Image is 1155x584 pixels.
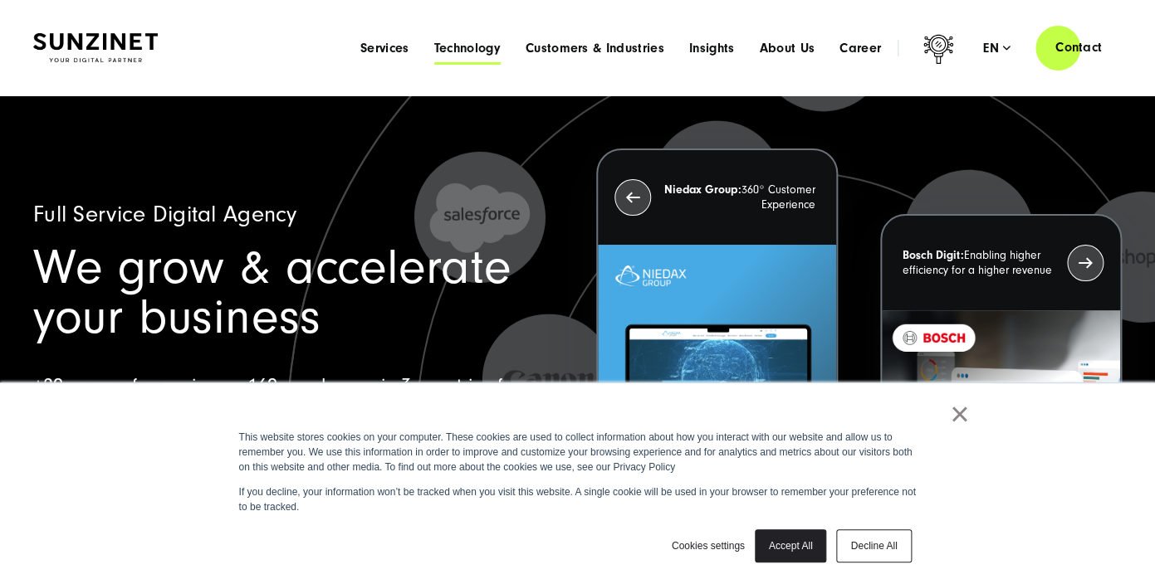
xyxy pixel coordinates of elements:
[33,202,297,227] span: Full Service Digital Agency
[839,40,881,56] a: Career
[759,40,815,56] a: About Us
[33,243,559,343] h1: We grow & accelerate your business
[33,33,158,62] img: SUNZINET Full Service Digital Agentur
[664,183,741,197] strong: Niedax Group:
[983,40,1011,56] div: en
[903,249,964,262] strong: Bosch Digit:
[755,529,827,562] a: Accept All
[689,40,735,56] a: Insights
[433,40,500,56] a: Technology
[950,406,970,421] a: ×
[239,430,917,474] p: This website stores cookies on your computer. These cookies are used to collect information about...
[660,182,815,212] p: 360° Customer Experience
[672,538,745,553] a: Cookies settings
[903,248,1058,278] p: Enabling higher efficiency for a higher revenue
[526,40,664,56] a: Customers & Industries
[598,245,836,538] img: Letztes Projekt von Niedax. Ein Laptop auf dem die Niedax Website geöffnet ist, auf blauem Hinter...
[1035,24,1122,71] a: Contact
[836,529,911,562] a: Decline All
[239,484,917,514] p: If you decline, your information won’t be tracked when you visit this website. A single cookie wi...
[596,148,838,539] button: Niedax Group:360° Customer Experience Letztes Projekt von Niedax. Ein Laptop auf dem die Niedax W...
[360,40,409,56] a: Services
[33,370,559,496] p: +20 years of experience, 160 employees in 3 countries for digital transformation in marketing, sa...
